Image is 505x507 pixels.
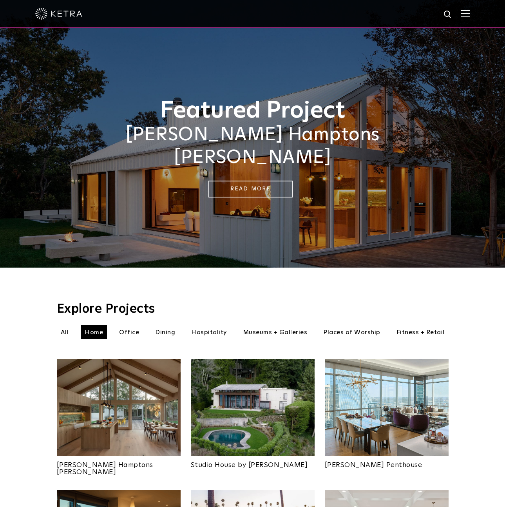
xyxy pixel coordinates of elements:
li: Hospitality [187,325,231,339]
li: Home [81,325,107,339]
h1: Featured Project [57,98,449,124]
li: Museums + Galleries [239,325,311,339]
h3: Explore Projects [57,303,449,315]
img: An aerial view of Olson Kundig's Studio House in Seattle [191,359,315,456]
li: Office [115,325,143,339]
img: Hamburger%20Nav.svg [461,10,470,17]
a: Read More [208,181,293,197]
img: Project_Landing_Thumbnail-2021 [57,359,181,456]
h2: [PERSON_NAME] Hamptons [PERSON_NAME] [57,124,449,169]
a: [PERSON_NAME] Hamptons [PERSON_NAME] [57,456,181,476]
li: Fitness + Retail [393,325,449,339]
li: Dining [151,325,179,339]
img: search icon [443,10,453,20]
li: All [57,325,73,339]
a: [PERSON_NAME] Penthouse [325,456,449,469]
li: Places of Worship [319,325,384,339]
img: ketra-logo-2019-white [35,8,82,20]
img: Project_Landing_Thumbnail-2022smaller [325,359,449,456]
a: Studio House by [PERSON_NAME] [191,456,315,469]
